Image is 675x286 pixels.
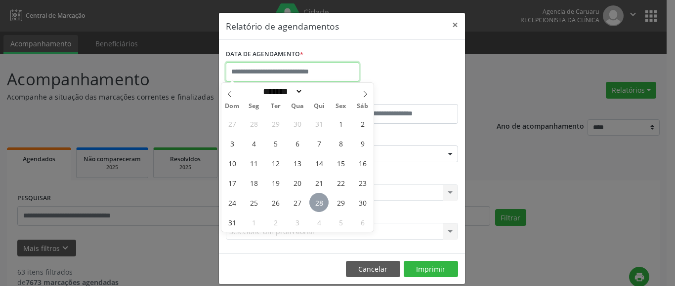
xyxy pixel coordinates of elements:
[309,193,329,212] span: Agosto 28, 2025
[222,114,242,133] span: Julho 27, 2025
[221,103,243,109] span: Dom
[303,86,336,97] input: Year
[309,173,329,192] span: Agosto 21, 2025
[222,173,242,192] span: Agosto 17, 2025
[287,103,308,109] span: Qua
[309,153,329,173] span: Agosto 14, 2025
[222,193,242,212] span: Agosto 24, 2025
[226,20,339,33] h5: Relatório de agendamentos
[353,134,372,153] span: Agosto 9, 2025
[309,213,329,232] span: Setembro 4, 2025
[331,173,350,192] span: Agosto 22, 2025
[309,114,329,133] span: Julho 31, 2025
[244,153,263,173] span: Agosto 11, 2025
[346,261,400,278] button: Cancelar
[330,103,352,109] span: Sex
[353,193,372,212] span: Agosto 30, 2025
[222,134,242,153] span: Agosto 3, 2025
[288,114,307,133] span: Julho 30, 2025
[331,153,350,173] span: Agosto 15, 2025
[288,134,307,153] span: Agosto 6, 2025
[331,134,350,153] span: Agosto 8, 2025
[266,193,285,212] span: Agosto 26, 2025
[331,193,350,212] span: Agosto 29, 2025
[244,193,263,212] span: Agosto 25, 2025
[404,261,458,278] button: Imprimir
[353,114,372,133] span: Agosto 2, 2025
[266,173,285,192] span: Agosto 19, 2025
[344,89,458,104] label: ATÉ
[266,153,285,173] span: Agosto 12, 2025
[226,47,303,62] label: DATA DE AGENDAMENTO
[244,173,263,192] span: Agosto 18, 2025
[244,114,263,133] span: Julho 28, 2025
[266,213,285,232] span: Setembro 2, 2025
[265,103,287,109] span: Ter
[288,153,307,173] span: Agosto 13, 2025
[266,114,285,133] span: Julho 29, 2025
[288,173,307,192] span: Agosto 20, 2025
[353,153,372,173] span: Agosto 16, 2025
[266,134,285,153] span: Agosto 5, 2025
[308,103,330,109] span: Qui
[222,213,242,232] span: Agosto 31, 2025
[243,103,265,109] span: Seg
[445,13,465,37] button: Close
[288,213,307,232] span: Setembro 3, 2025
[309,134,329,153] span: Agosto 7, 2025
[352,103,374,109] span: Sáb
[331,114,350,133] span: Agosto 1, 2025
[222,153,242,173] span: Agosto 10, 2025
[331,213,350,232] span: Setembro 5, 2025
[353,213,372,232] span: Setembro 6, 2025
[259,86,303,97] select: Month
[244,213,263,232] span: Setembro 1, 2025
[244,134,263,153] span: Agosto 4, 2025
[353,173,372,192] span: Agosto 23, 2025
[288,193,307,212] span: Agosto 27, 2025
